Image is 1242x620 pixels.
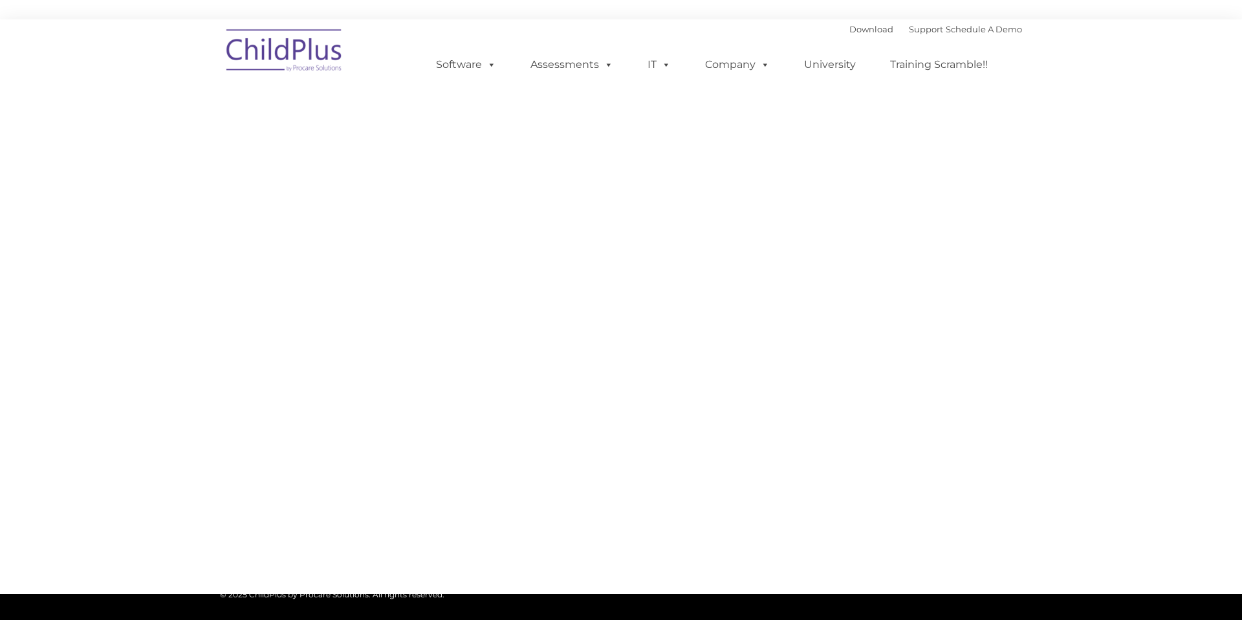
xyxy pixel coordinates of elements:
[946,24,1022,34] a: Schedule A Demo
[909,24,943,34] a: Support
[849,24,893,34] a: Download
[230,245,1012,342] iframe: Form 0
[220,20,349,85] img: ChildPlus by Procare Solutions
[877,52,1001,78] a: Training Scramble!!
[517,52,626,78] a: Assessments
[849,24,1022,34] font: |
[423,52,509,78] a: Software
[692,52,783,78] a: Company
[635,52,684,78] a: IT
[220,590,444,599] span: © 2025 ChildPlus by Procare Solutions. All rights reserved.
[791,52,869,78] a: University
